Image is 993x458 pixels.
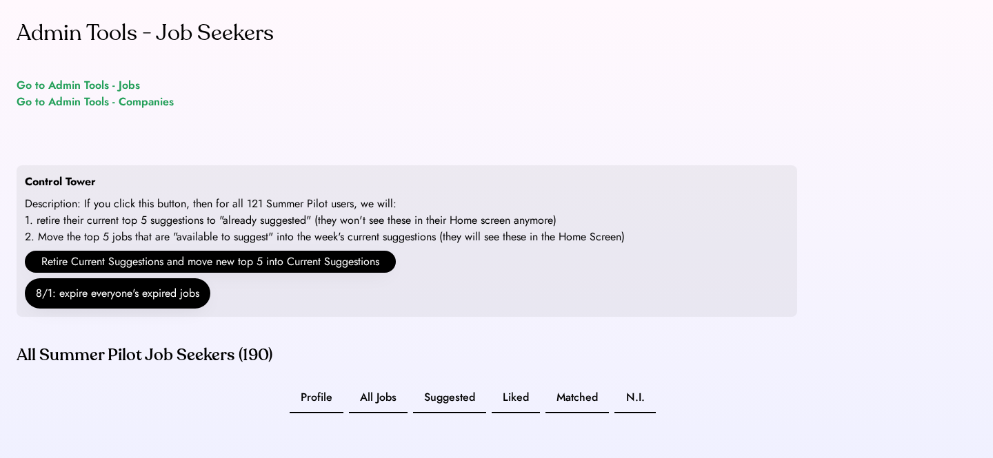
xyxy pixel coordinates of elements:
[25,196,625,245] div: Description: If you click this button, then for all 121 Summer Pilot users, we will: 1. retire th...
[25,174,96,190] div: Control Tower
[290,383,343,413] button: Profile
[25,278,210,309] button: 8/1: expire everyone's expired jobs
[17,77,140,94] a: Go to Admin Tools - Jobs
[349,383,408,413] button: All Jobs
[17,94,174,110] a: Go to Admin Tools - Companies
[17,344,797,366] div: All Summer Pilot Job Seekers (190)
[492,383,540,413] button: Liked
[614,383,656,413] button: N.I.
[17,17,274,50] div: Admin Tools - Job Seekers
[25,251,396,273] button: Retire Current Suggestions and move new top 5 into Current Suggestions
[413,383,486,413] button: Suggested
[545,383,609,413] button: Matched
